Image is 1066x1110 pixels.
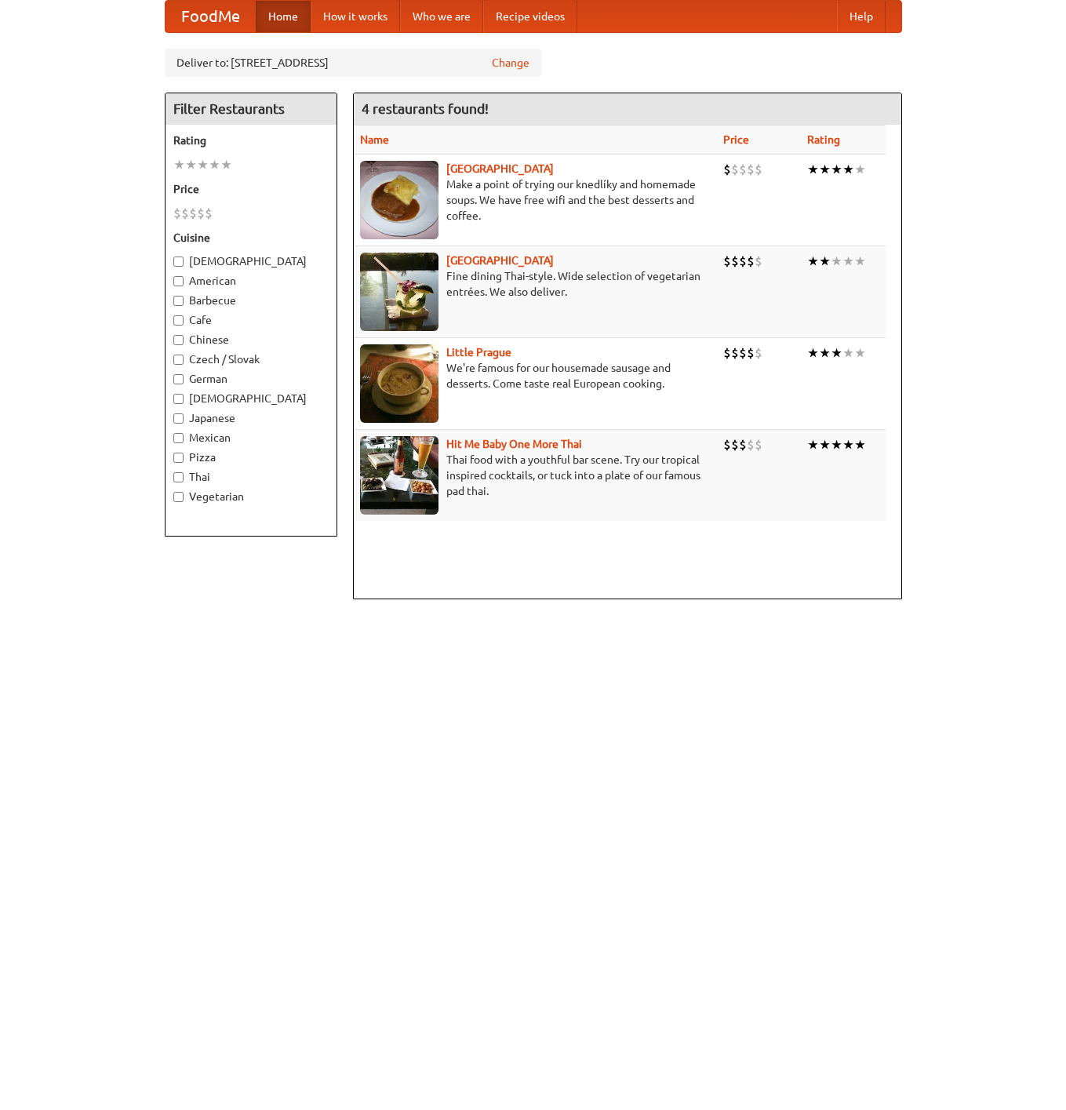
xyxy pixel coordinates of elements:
[831,344,842,362] li: ★
[747,161,755,178] li: $
[831,161,842,178] li: ★
[819,436,831,453] li: ★
[360,253,438,331] img: satay.jpg
[311,1,400,32] a: How it works
[173,371,329,387] label: German
[747,253,755,270] li: $
[173,351,329,367] label: Czech / Slovak
[747,436,755,453] li: $
[854,344,866,362] li: ★
[166,1,256,32] a: FoodMe
[197,205,205,222] li: $
[842,253,854,270] li: ★
[831,436,842,453] li: ★
[755,161,762,178] li: $
[362,101,489,116] ng-pluralize: 4 restaurants found!
[173,133,329,148] h5: Rating
[173,312,329,328] label: Cafe
[446,162,554,175] a: [GEOGRAPHIC_DATA]
[173,335,184,345] input: Chinese
[197,156,209,173] li: ★
[205,205,213,222] li: $
[360,177,711,224] p: Make a point of trying our knedlíky and homemade soups. We have free wifi and the best desserts a...
[173,472,184,482] input: Thai
[173,296,184,306] input: Barbecue
[360,436,438,515] img: babythai.jpg
[360,133,389,146] a: Name
[842,161,854,178] li: ★
[173,453,184,463] input: Pizza
[173,332,329,348] label: Chinese
[739,161,747,178] li: $
[209,156,220,173] li: ★
[256,1,311,32] a: Home
[739,344,747,362] li: $
[173,492,184,502] input: Vegetarian
[360,360,711,391] p: We're famous for our housemade sausage and desserts. Come taste real European cooking.
[181,205,189,222] li: $
[173,413,184,424] input: Japanese
[755,253,762,270] li: $
[842,344,854,362] li: ★
[807,253,819,270] li: ★
[483,1,577,32] a: Recipe videos
[854,436,866,453] li: ★
[446,254,554,267] a: [GEOGRAPHIC_DATA]
[165,49,541,77] div: Deliver to: [STREET_ADDRESS]
[400,1,483,32] a: Who we are
[446,346,511,358] a: Little Prague
[360,344,438,423] img: littleprague.jpg
[173,391,329,406] label: [DEMOGRAPHIC_DATA]
[842,436,854,453] li: ★
[819,344,831,362] li: ★
[173,253,329,269] label: [DEMOGRAPHIC_DATA]
[173,374,184,384] input: German
[854,161,866,178] li: ★
[723,344,731,362] li: $
[731,344,739,362] li: $
[189,205,197,222] li: $
[755,344,762,362] li: $
[360,452,711,499] p: Thai food with a youthful bar scene. Try our tropical inspired cocktails, or tuck into a plate of...
[837,1,886,32] a: Help
[731,253,739,270] li: $
[747,344,755,362] li: $
[492,55,529,71] a: Change
[807,344,819,362] li: ★
[173,276,184,286] input: American
[173,315,184,326] input: Cafe
[807,161,819,178] li: ★
[173,410,329,426] label: Japanese
[173,433,184,443] input: Mexican
[173,293,329,308] label: Barbecue
[173,156,185,173] li: ★
[723,161,731,178] li: $
[807,436,819,453] li: ★
[755,436,762,453] li: $
[185,156,197,173] li: ★
[819,161,831,178] li: ★
[173,489,329,504] label: Vegetarian
[854,253,866,270] li: ★
[173,273,329,289] label: American
[220,156,232,173] li: ★
[173,181,329,197] h5: Price
[166,93,337,125] h4: Filter Restaurants
[739,253,747,270] li: $
[723,253,731,270] li: $
[173,355,184,365] input: Czech / Slovak
[173,394,184,404] input: [DEMOGRAPHIC_DATA]
[831,253,842,270] li: ★
[173,230,329,246] h5: Cuisine
[446,438,582,450] a: Hit Me Baby One More Thai
[819,253,831,270] li: ★
[739,436,747,453] li: $
[173,469,329,485] label: Thai
[173,257,184,267] input: [DEMOGRAPHIC_DATA]
[731,436,739,453] li: $
[360,268,711,300] p: Fine dining Thai-style. Wide selection of vegetarian entrées. We also deliver.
